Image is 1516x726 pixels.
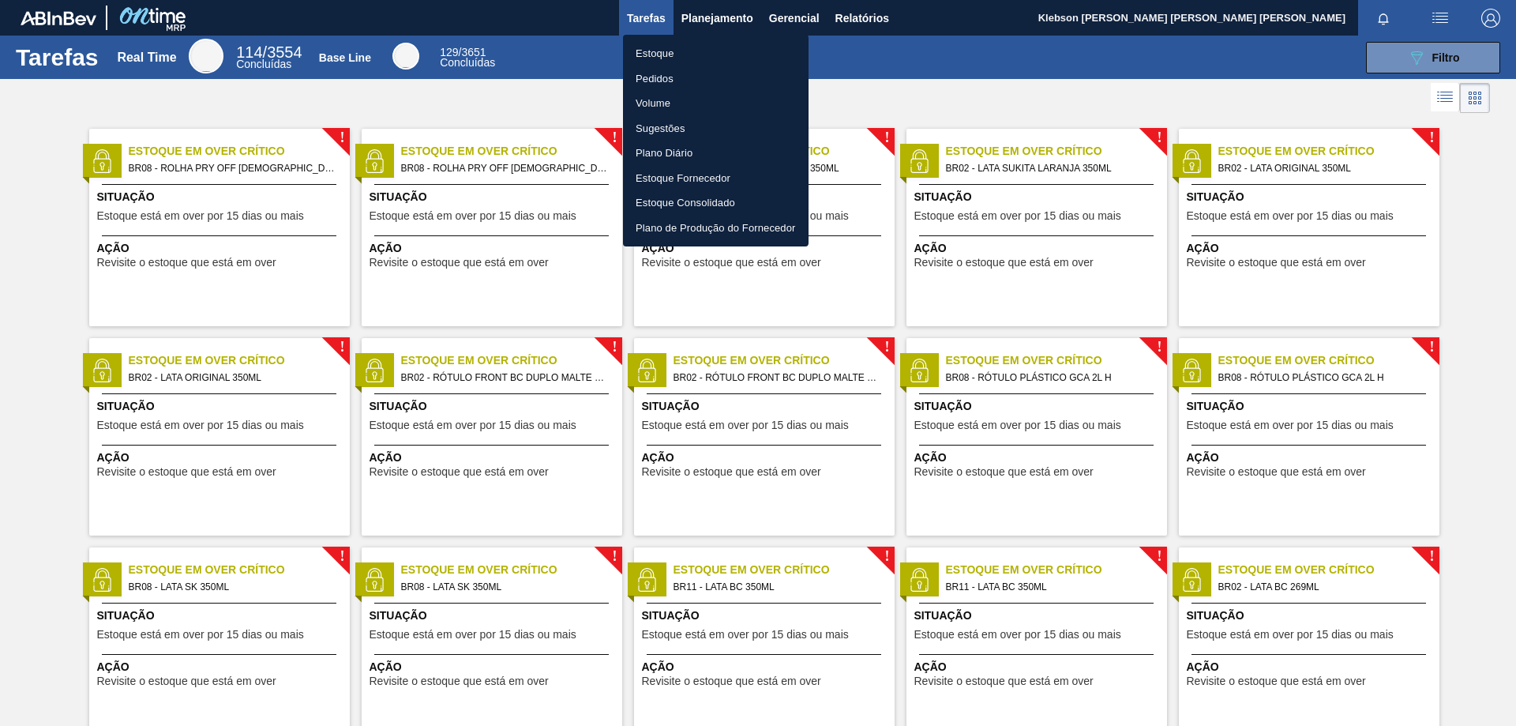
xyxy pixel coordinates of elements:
[623,41,809,66] a: Estoque
[623,166,809,191] a: Estoque Fornecedor
[623,216,809,241] a: Plano de Produção do Fornecedor
[623,141,809,166] a: Plano Diário
[623,91,809,116] a: Volume
[623,190,809,216] a: Estoque Consolidado
[623,66,809,92] a: Pedidos
[623,116,809,141] a: Sugestões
